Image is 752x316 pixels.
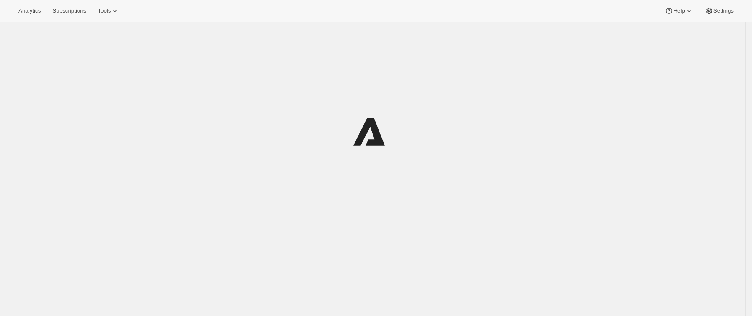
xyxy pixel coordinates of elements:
span: Subscriptions [52,8,86,14]
span: Help [673,8,685,14]
button: Tools [93,5,124,17]
span: Analytics [18,8,41,14]
span: Settings [713,8,734,14]
button: Help [660,5,698,17]
span: Tools [98,8,111,14]
button: Settings [700,5,739,17]
button: Subscriptions [47,5,91,17]
button: Analytics [13,5,46,17]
